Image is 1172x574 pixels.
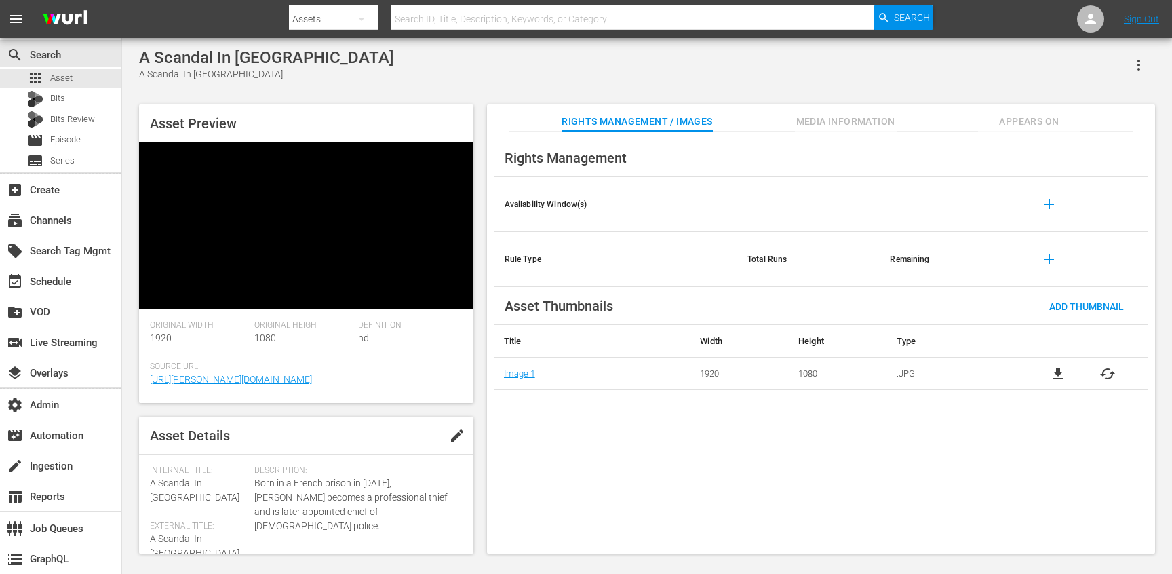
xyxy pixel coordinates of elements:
[50,133,81,147] span: Episode
[33,3,98,35] img: ans4CAIJ8jUAAAAAAAAAAAAAAAAAAAAAAAAgQb4GAAAAAAAAAAAAAAAAAAAAAAAAJMjXAAAAAAAAAAAAAAAAAAAAAAAAgAT5G...
[27,132,43,149] span: Episode
[494,232,737,287] th: Rule Type
[254,476,456,533] span: Born in a French prison in [DATE], [PERSON_NAME] becomes a professional thief and is later appoin...
[788,325,886,358] th: Height
[254,332,276,343] span: 1080
[449,427,465,444] span: edit
[1038,301,1135,312] span: Add Thumbnail
[7,304,23,320] span: VOD
[150,465,248,476] span: Internal Title:
[690,358,788,390] td: 1920
[7,551,23,567] span: GraphQL
[50,154,75,168] span: Series
[27,111,43,128] div: Bits Review
[441,419,473,452] button: edit
[50,92,65,105] span: Bits
[562,113,712,130] span: Rights Management / Images
[254,320,352,331] span: Original Height
[7,365,23,381] span: Overlays
[737,232,879,287] th: Total Runs
[150,320,248,331] span: Original Width
[1124,14,1159,24] a: Sign Out
[7,47,23,63] span: Search
[139,67,394,81] div: A Scandal In [GEOGRAPHIC_DATA]
[978,113,1080,130] span: Appears On
[7,243,23,259] span: Search Tag Mgmt
[27,153,43,169] span: Series
[150,427,230,444] span: Asset Details
[7,427,23,444] span: Automation
[150,533,239,558] span: A Scandal In [GEOGRAPHIC_DATA]
[27,70,43,86] span: Asset
[150,115,237,132] span: Asset Preview
[788,358,886,390] td: 1080
[50,71,73,85] span: Asset
[1099,366,1116,382] button: cached
[1050,366,1066,382] a: file_download
[505,298,613,314] span: Asset Thumbnails
[1033,243,1066,275] button: add
[254,465,456,476] span: Description:
[7,489,23,505] span: Reports
[7,520,23,537] span: Job Queues
[7,458,23,474] span: Ingestion
[150,332,172,343] span: 1920
[1041,196,1057,212] span: add
[1038,294,1135,318] button: Add Thumbnail
[879,232,1021,287] th: Remaining
[874,5,933,30] button: Search
[8,11,24,27] span: menu
[150,521,248,532] span: External Title:
[886,325,1017,358] th: Type
[7,182,23,198] span: Create
[27,91,43,107] div: Bits
[7,212,23,229] span: Channels
[50,113,95,126] span: Bits Review
[7,334,23,351] span: Live Streaming
[150,478,239,503] span: A Scandal In [GEOGRAPHIC_DATA]
[7,397,23,413] span: Admin
[494,325,690,358] th: Title
[886,358,1017,390] td: .JPG
[358,332,369,343] span: hd
[690,325,788,358] th: Width
[150,362,456,372] span: Source Url
[494,177,737,232] th: Availability Window(s)
[795,113,897,130] span: Media Information
[504,368,535,379] a: Image 1
[1033,188,1066,221] button: add
[358,320,456,331] span: Definition
[150,374,312,385] a: [URL][PERSON_NAME][DOMAIN_NAME]
[505,150,627,166] span: Rights Management
[7,273,23,290] span: Schedule
[1041,251,1057,267] span: add
[139,48,394,67] div: A Scandal In [GEOGRAPHIC_DATA]
[894,5,930,30] span: Search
